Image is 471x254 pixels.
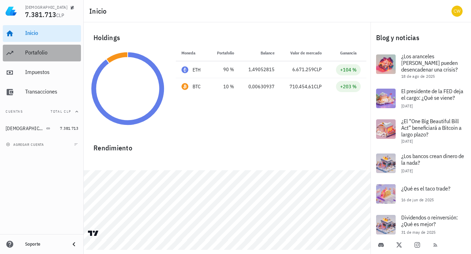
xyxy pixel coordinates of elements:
div: Holdings [88,27,366,49]
div: 10 % [215,83,234,90]
a: ¿Los aranceles [PERSON_NAME] pueden desencadenar una crisis? 18 de ago de 2025 [371,49,471,83]
a: Dividendos o reinversión: ¿Qué es mejor? 31 de may de 2025 [371,209,471,240]
span: CLP [314,83,322,90]
div: Rendimiento [88,137,366,154]
a: ¿Qué es el taco trade? 16 de jun de 2025 [371,179,471,209]
span: 6.671.259 [292,66,314,73]
span: 16 de jun de 2025 [401,197,434,202]
span: El presidente de la FED deja el cargo: ¿Qué se viene? [401,88,463,101]
div: [DEMOGRAPHIC_DATA] [6,126,45,132]
a: Charting by TradingView [87,230,99,237]
div: [DEMOGRAPHIC_DATA] [25,5,67,10]
th: Moneda [176,45,209,61]
a: Inicio [3,25,81,42]
div: BTC-icon [181,83,188,90]
span: 31 de may de 2025 [401,230,436,235]
div: Impuestos [25,69,78,75]
a: ¿Los bancos crean dinero de la nada? [DATE] [371,148,471,179]
div: 0,00630937 [245,83,275,90]
span: ¿Los aranceles [PERSON_NAME] pueden desencadenar una crisis? [401,53,458,73]
span: CLP [56,12,64,18]
span: Dividendos o reinversión: ¿Qué es mejor? [401,214,458,227]
div: ETH [193,66,201,73]
a: Portafolio [3,45,81,61]
div: Soporte [25,241,64,247]
div: BTC [193,83,201,90]
span: CLP [314,66,322,73]
span: [DATE] [401,139,413,144]
span: 710.454,61 [290,83,314,90]
img: LedgiFi [6,6,17,17]
div: +203 % [340,83,357,90]
div: Inicio [25,30,78,36]
a: [DEMOGRAPHIC_DATA] 7.381.713 [3,120,81,137]
div: +104 % [340,66,357,73]
span: 18 de ago de 2025 [401,74,435,79]
span: 7.381.713 [25,10,56,19]
div: Transacciones [25,88,78,95]
h1: Inicio [89,6,110,17]
span: Total CLP [51,109,71,114]
span: Ganancia [340,50,361,55]
div: ETH-icon [181,66,188,73]
span: 7.381.713 [60,126,78,131]
span: ¿El “One Big Beautiful Bill Act” beneficiará a Bitcoin a largo plazo? [401,118,462,138]
div: Blog y noticias [371,27,471,49]
th: Portafolio [209,45,240,61]
th: Balance [240,45,280,61]
div: Portafolio [25,49,78,56]
span: agregar cuenta [7,142,44,147]
div: avatar [451,6,463,17]
span: ¿Qué es el taco trade? [401,185,450,192]
button: agregar cuenta [4,141,47,148]
div: 90 % [215,66,234,73]
a: Impuestos [3,64,81,81]
div: 1,49052815 [245,66,275,73]
a: El presidente de la FED deja el cargo: ¿Qué se viene? [DATE] [371,83,471,114]
span: ¿Los bancos crean dinero de la nada? [401,152,464,166]
a: ¿El “One Big Beautiful Bill Act” beneficiará a Bitcoin a largo plazo? [DATE] [371,114,471,148]
th: Valor de mercado [280,45,327,61]
button: CuentasTotal CLP [3,103,81,120]
span: [DATE] [401,103,413,109]
a: Transacciones [3,84,81,100]
span: [DATE] [401,168,413,173]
